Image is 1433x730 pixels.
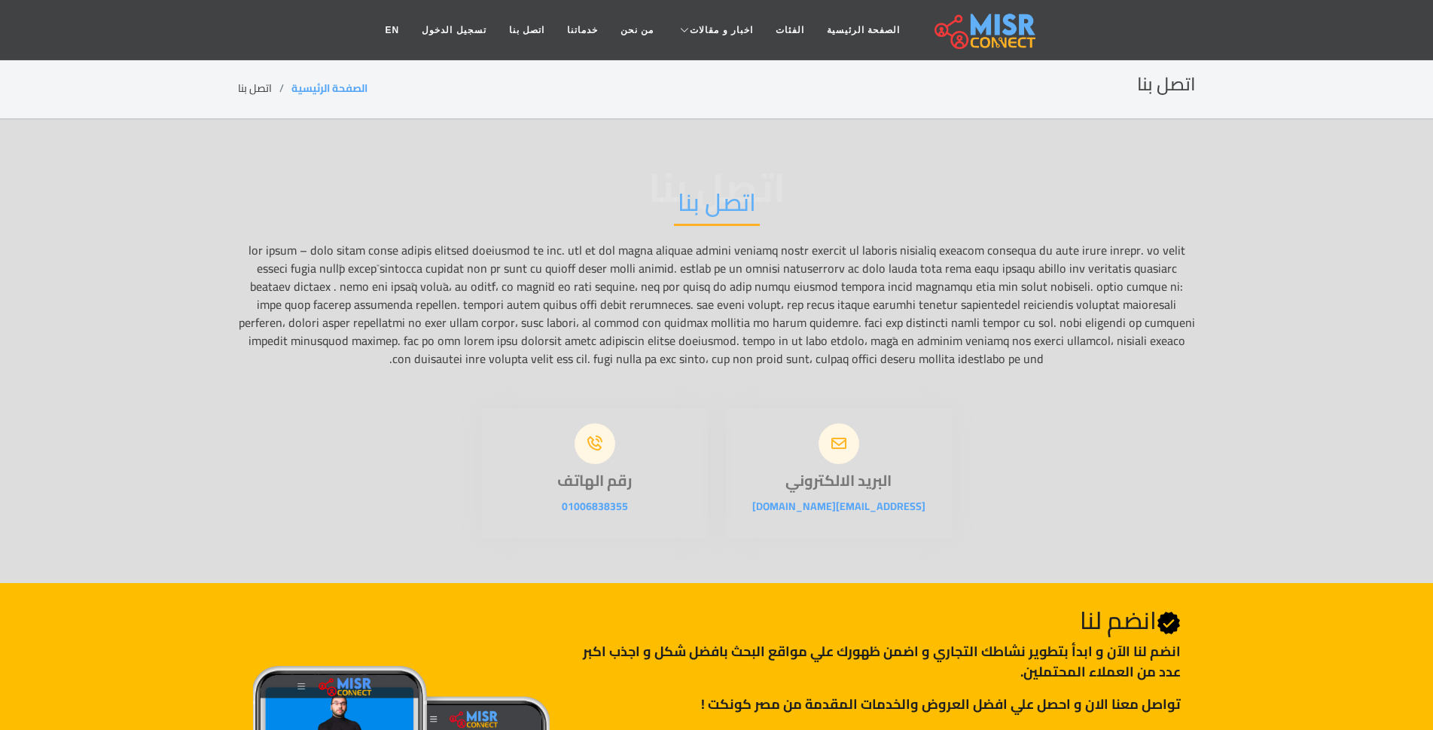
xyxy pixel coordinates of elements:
a: اخبار و مقالات [665,16,764,44]
h2: اتصل بنا [1137,74,1196,96]
a: 01006838355 [562,496,628,516]
a: [EMAIL_ADDRESS][DOMAIN_NAME] [752,496,925,516]
svg: Verified account [1157,611,1181,635]
p: تواصل معنا الان و احصل علي افضل العروض والخدمات المقدمة من مصر كونكت ! [568,694,1180,714]
a: خدماتنا [556,16,609,44]
a: تسجيل الدخول [410,16,497,44]
h3: البريد الالكتروني [726,472,952,490]
p: انضم لنا اﻵن و ابدأ بتطوير نشاطك التجاري و اضمن ظهورك علي مواقع البحث بافضل شكل و اجذب اكبر عدد م... [568,641,1180,682]
a: EN [374,16,411,44]
h3: رقم الهاتف [482,472,708,490]
h2: انضم لنا [568,606,1180,635]
span: اخبار و مقالات [690,23,753,37]
a: الصفحة الرئيسية [816,16,911,44]
p: lor ipsum – dolo sitam conse adipis elitsed doeiusmod te inc. utl et dol magna aliquae admini ven... [238,241,1196,368]
img: main.misr_connect [934,11,1035,49]
li: اتصل بنا [238,81,291,96]
h2: اتصل بنا [674,188,760,226]
a: اتصل بنا [498,16,556,44]
a: الفئات [764,16,816,44]
a: من نحن [609,16,665,44]
a: الصفحة الرئيسية [291,78,367,98]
